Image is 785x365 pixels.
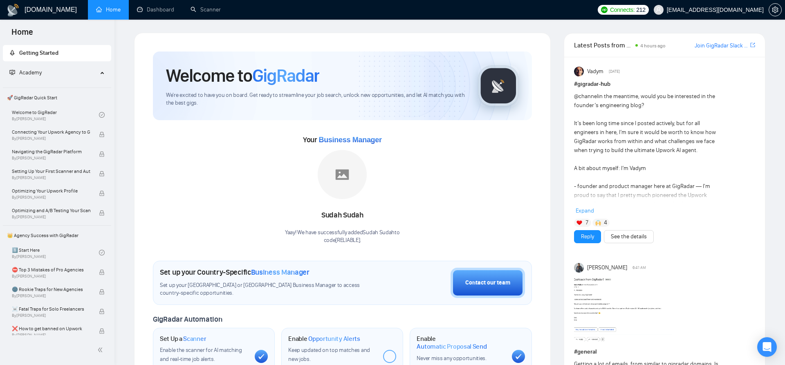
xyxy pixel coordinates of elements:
[574,263,584,273] img: Myroslav Koval
[574,230,601,243] button: Reply
[9,69,15,75] span: fund-projection-screen
[4,90,110,106] span: 🚀 GigRadar Quick Start
[99,269,105,275] span: lock
[99,132,105,137] span: lock
[695,41,749,50] a: Join GigRadar Slack Community
[191,6,221,13] a: searchScanner
[99,190,105,196] span: lock
[7,4,20,17] img: logo
[99,289,105,295] span: lock
[636,5,645,14] span: 212
[604,230,654,243] button: See the details
[12,313,90,318] span: By [PERSON_NAME]
[160,335,206,343] h1: Set Up a
[604,219,607,227] span: 4
[12,156,90,161] span: By [PERSON_NAME]
[12,293,90,298] span: By [PERSON_NAME]
[12,274,90,279] span: By [PERSON_NAME]
[12,175,90,180] span: By [PERSON_NAME]
[160,347,242,363] span: Enable the scanner for AI matching and real-time job alerts.
[99,171,105,177] span: lock
[308,335,360,343] span: Opportunity Alerts
[574,80,755,89] h1: # gigradar-hub
[12,187,90,195] span: Optimizing Your Upwork Profile
[656,7,662,13] span: user
[166,65,319,87] h1: Welcome to
[285,229,400,244] div: Yaay! We have successfully added Sudah Sudah to
[12,148,90,156] span: Navigating the GigRadar Platform
[251,268,310,277] span: Business Manager
[610,5,635,14] span: Connects:
[417,335,505,351] h1: Enable
[757,337,777,357] div: Open Intercom Messenger
[750,41,755,49] a: export
[12,195,90,200] span: By [PERSON_NAME]
[99,112,105,118] span: check-circle
[9,69,42,76] span: Academy
[574,93,598,100] span: @channel
[153,315,222,324] span: GigRadar Automation
[12,128,90,136] span: Connecting Your Upwork Agency to GigRadar
[19,69,42,76] span: Academy
[4,227,110,244] span: 👑 Agency Success with GigRadar
[750,42,755,48] span: export
[574,67,584,76] img: Vadym
[478,65,519,106] img: gigradar-logo.png
[769,7,782,13] a: setting
[574,347,755,356] h1: # general
[451,268,525,298] button: Contact our team
[417,343,487,351] span: Automatic Proposal Send
[99,250,105,255] span: check-circle
[632,264,646,271] span: 6:41 AM
[166,92,465,107] span: We're excited to have you on board. Get ready to streamline your job search, unlock new opportuni...
[12,266,90,274] span: ⛔ Top 3 Mistakes of Pro Agencies
[285,208,400,222] div: Sudah Sudah
[574,92,719,326] div: in the meantime, would you be interested in the founder’s engineering blog? It’s been long time s...
[288,335,360,343] h1: Enable
[252,65,319,87] span: GigRadar
[595,220,601,226] img: 🙌
[611,232,647,241] a: See the details
[3,45,111,61] li: Getting Started
[12,244,99,262] a: 1️⃣ Start HereBy[PERSON_NAME]
[12,285,90,293] span: 🌚 Rookie Traps for New Agencies
[99,309,105,314] span: lock
[12,215,90,219] span: By [PERSON_NAME]
[12,136,90,141] span: By [PERSON_NAME]
[99,151,105,157] span: lock
[318,150,367,199] img: placeholder.png
[574,276,672,341] img: F09KZHZ3YSU-Screenshot%202025-10-07%20at%2012.39.21%E2%80%AFPM.png
[99,328,105,334] span: lock
[12,106,99,124] a: Welcome to GigRadarBy[PERSON_NAME]
[574,40,633,50] span: Latest Posts from the GigRadar Community
[576,220,582,226] img: ❤️
[9,50,15,56] span: rocket
[585,219,588,227] span: 7
[12,206,90,215] span: Optimizing and A/B Testing Your Scanner for Better Results
[769,3,782,16] button: setting
[285,237,400,244] p: code[RELIABLE] .
[465,278,510,287] div: Contact our team
[318,136,381,144] span: Business Manager
[601,7,608,13] img: upwork-logo.png
[576,207,594,214] span: Expand
[581,232,594,241] a: Reply
[99,210,105,216] span: lock
[96,6,121,13] a: homeHome
[587,67,603,76] span: Vadym
[303,135,382,144] span: Your
[417,355,486,362] span: Never miss any opportunities.
[12,167,90,175] span: Setting Up Your First Scanner and Auto-Bidder
[12,325,90,333] span: ❌ How to get banned on Upwork
[19,49,58,56] span: Getting Started
[183,335,206,343] span: Scanner
[12,333,90,338] span: By [PERSON_NAME]
[160,282,379,297] span: Set up your [GEOGRAPHIC_DATA] or [GEOGRAPHIC_DATA] Business Manager to access country-specific op...
[288,347,370,363] span: Keep updated on top matches and new jobs.
[5,26,40,43] span: Home
[587,263,627,272] span: [PERSON_NAME]
[609,68,620,75] span: [DATE]
[97,346,105,354] span: double-left
[137,6,174,13] a: dashboardDashboard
